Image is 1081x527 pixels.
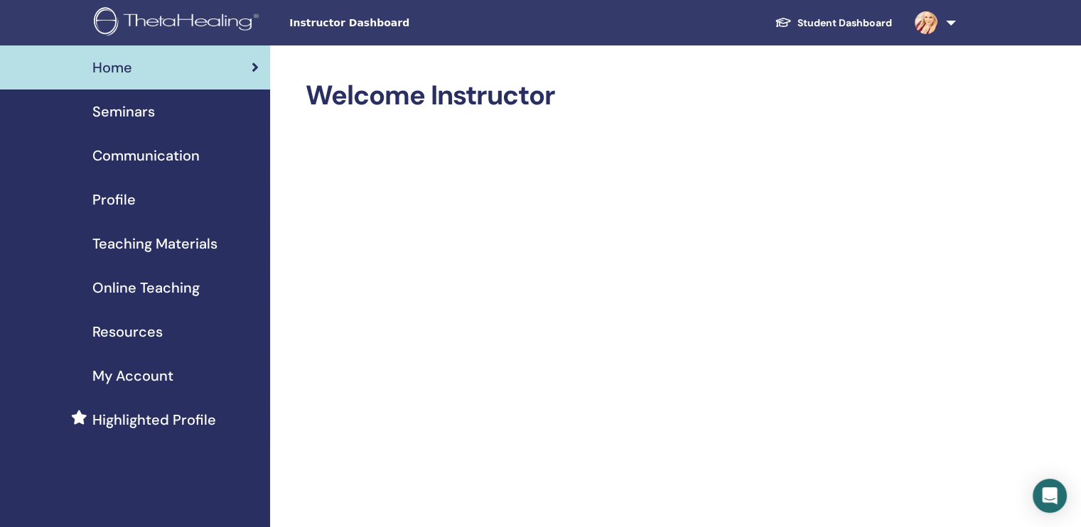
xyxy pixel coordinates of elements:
img: default.jpg [915,11,937,34]
span: Teaching Materials [92,233,217,254]
span: Resources [92,321,163,342]
span: Seminars [92,101,155,122]
div: Open Intercom Messenger [1033,479,1067,513]
img: graduation-cap-white.svg [775,16,792,28]
h2: Welcome Instructor [306,80,953,112]
span: Instructor Dashboard [289,16,502,31]
span: My Account [92,365,173,386]
img: logo.png [94,7,264,39]
span: Online Teaching [92,277,200,298]
span: Home [92,57,132,78]
span: Highlighted Profile [92,409,216,430]
span: Communication [92,145,200,166]
a: Student Dashboard [763,10,903,36]
span: Profile [92,189,136,210]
